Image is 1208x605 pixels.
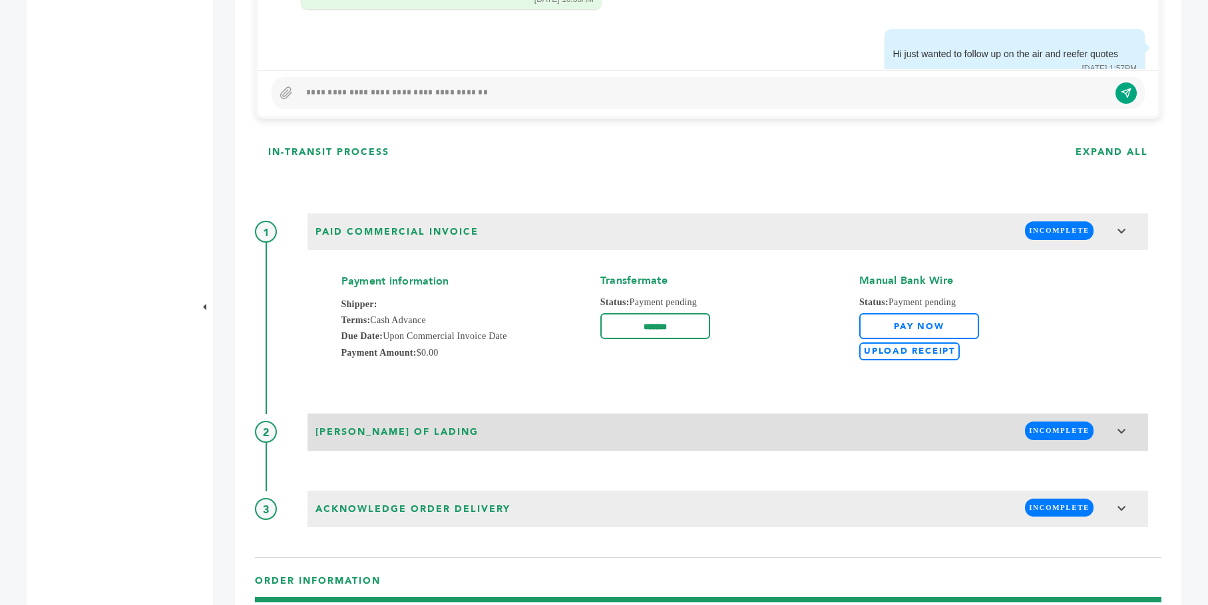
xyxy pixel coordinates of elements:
[268,146,389,159] h3: IN-TRANSIT PROCESS
[311,422,483,443] span: [PERSON_NAME] of Lading
[859,295,1114,310] span: Payment pending
[600,295,855,310] span: Payment pending
[341,328,596,344] span: Upon Commercial Invoice Date
[341,312,596,328] span: Cash Advance
[341,264,596,295] h4: Payment information
[255,574,1161,598] h3: ORDER INFORMATION
[859,342,960,360] label: Upload Receipt
[341,315,371,325] strong: Terms:
[341,331,383,341] strong: Due Date:
[341,348,417,358] strong: Payment Amount:
[600,297,630,307] strong: Status:
[341,299,377,309] strong: Shipper:
[859,263,1114,295] h4: Manual Bank Wire
[859,313,979,339] a: Pay Now
[859,297,889,307] strong: Status:
[600,263,855,295] h4: Transfermate
[1082,63,1137,74] div: [DATE] 1:57PM
[1025,221,1094,239] span: INCOMPLETE
[311,499,514,520] span: Acknowledge Order Delivery
[341,345,596,360] span: $0.00
[1076,146,1148,159] h3: EXPAND ALL
[1025,499,1094,517] span: INCOMPLETE
[893,48,1118,61] div: Hi just wanted to follow up on the air and reefer quotes
[1025,422,1094,439] span: INCOMPLETE
[311,221,483,243] span: Paid Commercial Invoice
